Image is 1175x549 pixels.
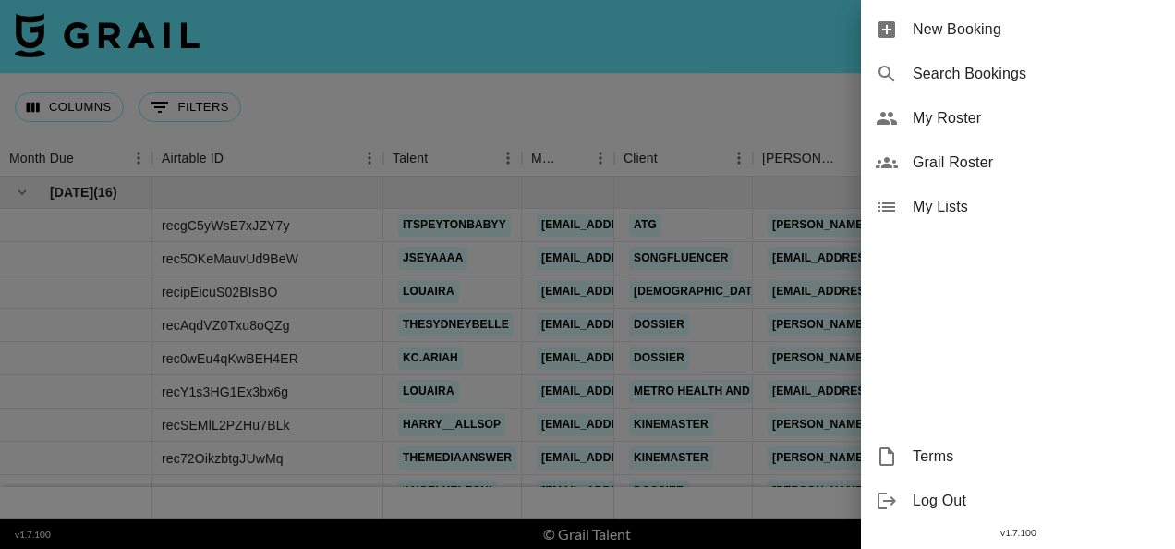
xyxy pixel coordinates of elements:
span: Log Out [913,490,1160,512]
div: Grail Roster [861,140,1175,185]
div: My Lists [861,185,1175,229]
span: Terms [913,445,1160,468]
div: Search Bookings [861,52,1175,96]
span: New Booking [913,18,1160,41]
span: Grail Roster [913,152,1160,174]
div: New Booking [861,7,1175,52]
span: My Lists [913,196,1160,218]
span: My Roster [913,107,1160,129]
div: Terms [861,434,1175,479]
span: Search Bookings [913,63,1160,85]
div: Log Out [861,479,1175,523]
div: My Roster [861,96,1175,140]
div: v 1.7.100 [861,523,1175,543]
